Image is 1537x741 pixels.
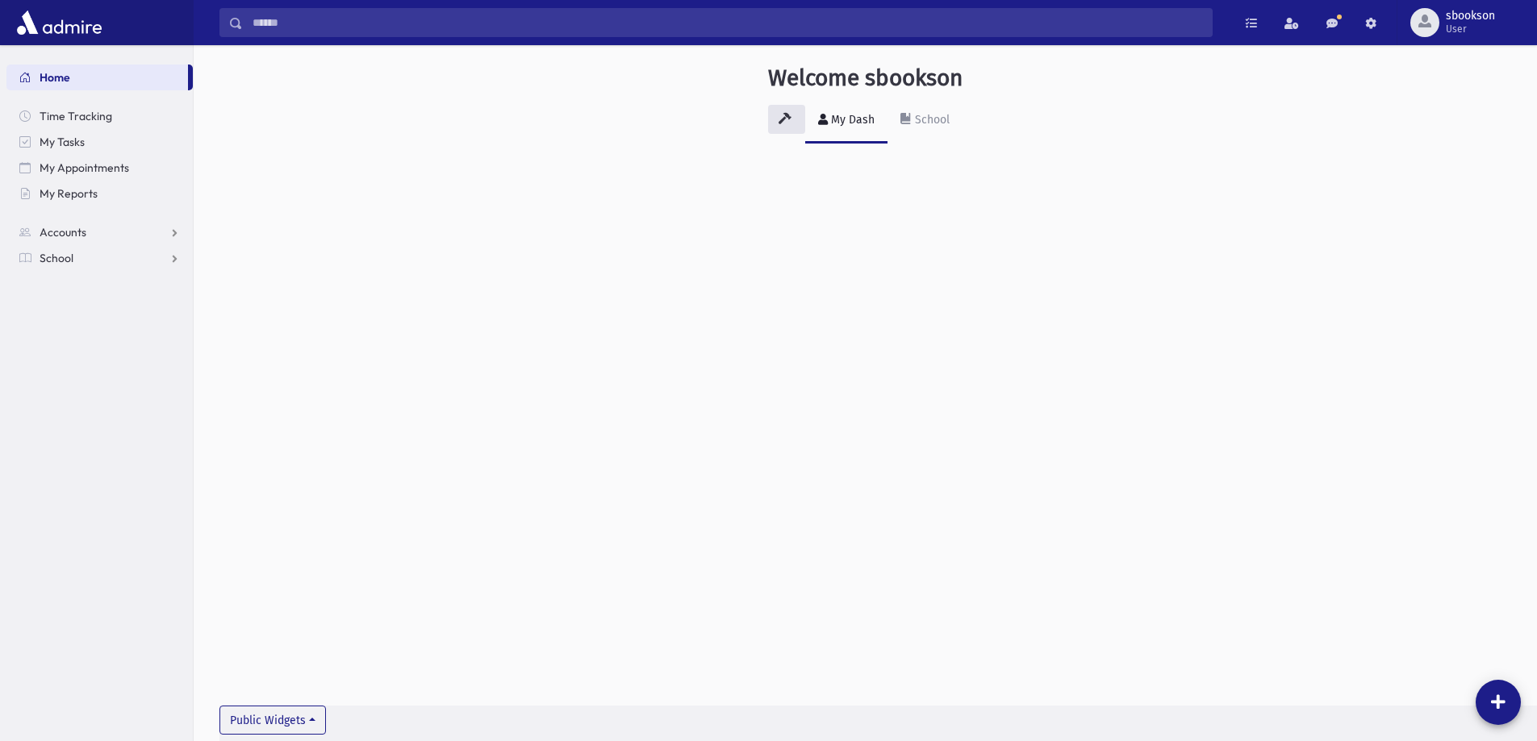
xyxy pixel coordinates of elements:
[768,65,963,92] h3: Welcome sbookson
[40,186,98,201] span: My Reports
[40,251,73,265] span: School
[219,706,326,735] button: Public Widgets
[6,129,193,155] a: My Tasks
[40,135,85,149] span: My Tasks
[888,98,963,144] a: School
[6,155,193,181] a: My Appointments
[40,160,129,175] span: My Appointments
[6,103,193,129] a: Time Tracking
[243,8,1212,37] input: Search
[1446,10,1495,23] span: sbookson
[6,245,193,271] a: School
[6,181,193,206] a: My Reports
[6,219,193,245] a: Accounts
[13,6,106,39] img: AdmirePro
[805,98,888,144] a: My Dash
[1446,23,1495,35] span: User
[40,70,70,85] span: Home
[40,109,112,123] span: Time Tracking
[912,113,950,127] div: School
[6,65,188,90] a: Home
[40,225,86,239] span: Accounts
[828,113,875,127] div: My Dash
